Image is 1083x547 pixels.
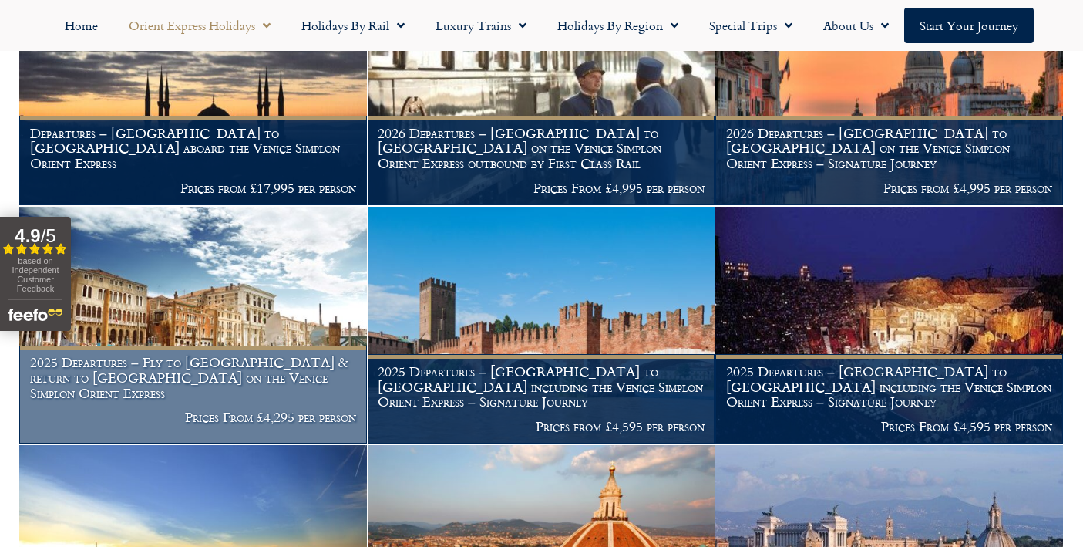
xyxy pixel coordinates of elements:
[904,8,1034,43] a: Start your Journey
[19,207,367,444] img: venice aboard the Orient Express
[286,8,420,43] a: Holidays by Rail
[8,8,1075,43] nav: Menu
[378,364,705,410] h1: 2025 Departures – [GEOGRAPHIC_DATA] to [GEOGRAPHIC_DATA] including the Venice Simplon Orient Expr...
[378,419,705,434] p: Prices from £4,595 per person
[726,181,1053,196] p: Prices from £4,995 per person
[113,8,286,43] a: Orient Express Holidays
[808,8,904,43] a: About Us
[19,207,368,444] a: 2025 Departures – Fly to [GEOGRAPHIC_DATA] & return to [GEOGRAPHIC_DATA] on the Venice Simplon Or...
[30,355,357,400] h1: 2025 Departures – Fly to [GEOGRAPHIC_DATA] & return to [GEOGRAPHIC_DATA] on the Venice Simplon Or...
[49,8,113,43] a: Home
[726,419,1053,434] p: Prices From £4,595 per person
[726,364,1053,410] h1: 2025 Departures – [GEOGRAPHIC_DATA] to [GEOGRAPHIC_DATA] including the Venice Simplon Orient Expr...
[30,181,357,196] p: Prices from £17,995 per person
[420,8,542,43] a: Luxury Trains
[30,126,357,171] h1: Departures – [GEOGRAPHIC_DATA] to [GEOGRAPHIC_DATA] aboard the Venice Simplon Orient Express
[378,126,705,171] h1: 2026 Departures – [GEOGRAPHIC_DATA] to [GEOGRAPHIC_DATA] on the Venice Simplon Orient Express out...
[726,126,1053,171] h1: 2026 Departures – [GEOGRAPHIC_DATA] to [GEOGRAPHIC_DATA] on the Venice Simplon Orient Express – S...
[378,181,705,196] p: Prices From £4,995 per person
[542,8,694,43] a: Holidays by Region
[368,207,716,444] a: 2025 Departures – [GEOGRAPHIC_DATA] to [GEOGRAPHIC_DATA] including the Venice Simplon Orient Expr...
[715,207,1064,444] a: 2025 Departures – [GEOGRAPHIC_DATA] to [GEOGRAPHIC_DATA] including the Venice Simplon Orient Expr...
[694,8,808,43] a: Special Trips
[30,410,357,425] p: Prices From £4,295 per person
